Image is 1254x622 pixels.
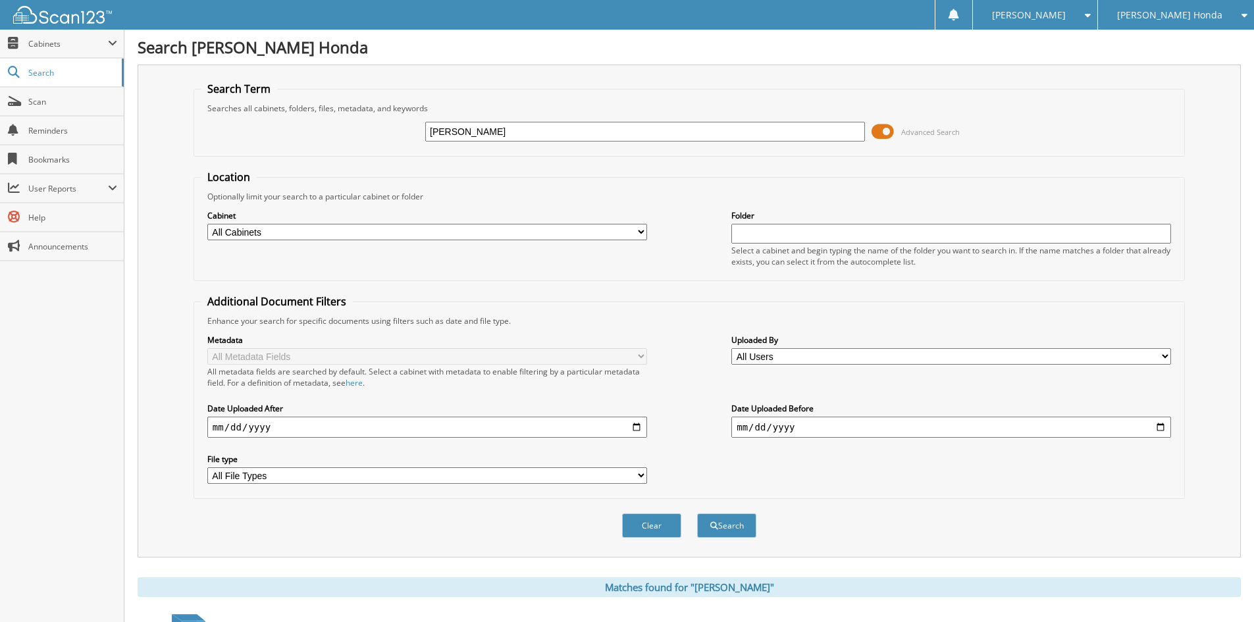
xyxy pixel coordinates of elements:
div: All metadata fields are searched by default. Select a cabinet with metadata to enable filtering b... [207,366,647,388]
span: Advanced Search [901,127,960,137]
label: Date Uploaded Before [731,403,1171,414]
button: Search [697,513,756,538]
span: Announcements [28,241,117,252]
div: Searches all cabinets, folders, files, metadata, and keywords [201,103,1178,114]
span: [PERSON_NAME] Honda [1117,11,1222,19]
input: start [207,417,647,438]
div: Matches found for "[PERSON_NAME]" [138,577,1241,597]
span: User Reports [28,183,108,194]
button: Clear [622,513,681,538]
label: Folder [731,210,1171,221]
label: File type [207,454,647,465]
input: end [731,417,1171,438]
img: scan123-logo-white.svg [13,6,112,24]
span: Help [28,212,117,223]
span: Cabinets [28,38,108,49]
legend: Search Term [201,82,277,96]
label: Metadata [207,334,647,346]
div: Optionally limit your search to a particular cabinet or folder [201,191,1178,202]
span: Scan [28,96,117,107]
a: here [346,377,363,388]
span: [PERSON_NAME] [992,11,1066,19]
label: Uploaded By [731,334,1171,346]
span: Search [28,67,115,78]
span: Bookmarks [28,154,117,165]
div: Enhance your search for specific documents using filters such as date and file type. [201,315,1178,326]
label: Date Uploaded After [207,403,647,414]
span: Reminders [28,125,117,136]
legend: Location [201,170,257,184]
h1: Search [PERSON_NAME] Honda [138,36,1241,58]
div: Select a cabinet and begin typing the name of the folder you want to search in. If the name match... [731,245,1171,267]
legend: Additional Document Filters [201,294,353,309]
label: Cabinet [207,210,647,221]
